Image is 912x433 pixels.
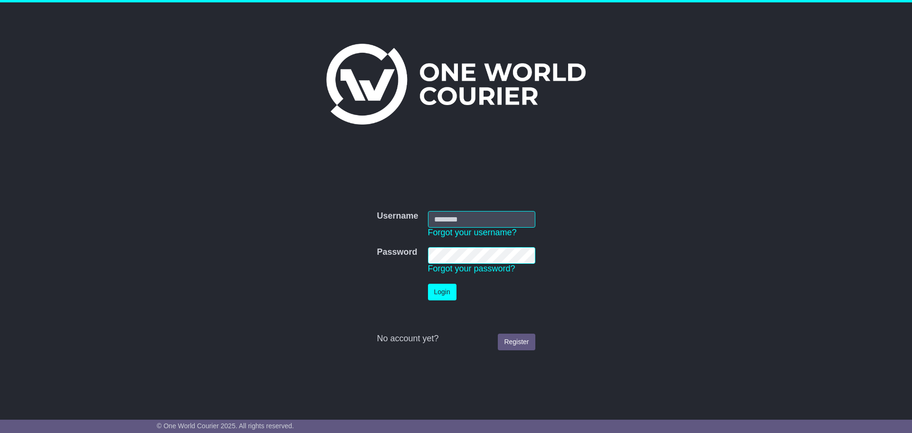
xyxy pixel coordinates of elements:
a: Forgot your username? [428,228,517,237]
label: Username [377,211,418,221]
label: Password [377,247,417,258]
div: No account yet? [377,334,535,344]
span: © One World Courier 2025. All rights reserved. [157,422,294,430]
img: One World [326,44,586,125]
a: Forgot your password? [428,264,515,273]
button: Login [428,284,456,300]
a: Register [498,334,535,350]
